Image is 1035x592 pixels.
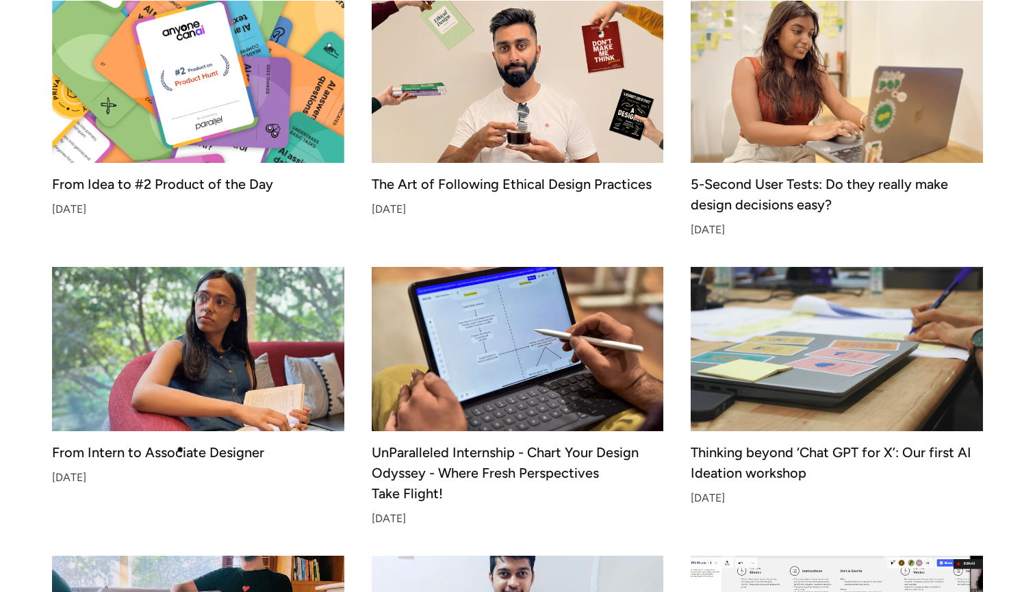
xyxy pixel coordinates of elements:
div: [DATE] [372,515,664,523]
a: From Intern to Associate Designer[DATE] [52,267,344,523]
div: [DATE] [52,205,344,214]
div: From Intern to Associate Designer [52,448,344,457]
div: From Idea to #2 Product of the Day [52,179,344,189]
div: 5-Second User Tests: Do they really make design decisions easy? [691,179,983,209]
a: UnParalleled Internship - Chart Your Design Odyssey - Where Fresh Perspectives Take Flight![DATE] [372,267,664,523]
div: UnParalleled Internship - Chart Your Design Odyssey - Where Fresh Perspectives Take Flight! [372,448,664,498]
div: [DATE] [52,474,344,482]
div: [DATE] [691,494,983,502]
div: Thinking beyond ‘Chat GPT for X’: Our first AI Ideation workshop [691,448,983,478]
div: [DATE] [691,226,983,234]
a: Thinking beyond ‘Chat GPT for X’: Our first AI Ideation workshop[DATE] [691,267,983,523]
div: [DATE] [372,205,664,214]
div: The Art of Following Ethical Design Practices [372,179,664,189]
